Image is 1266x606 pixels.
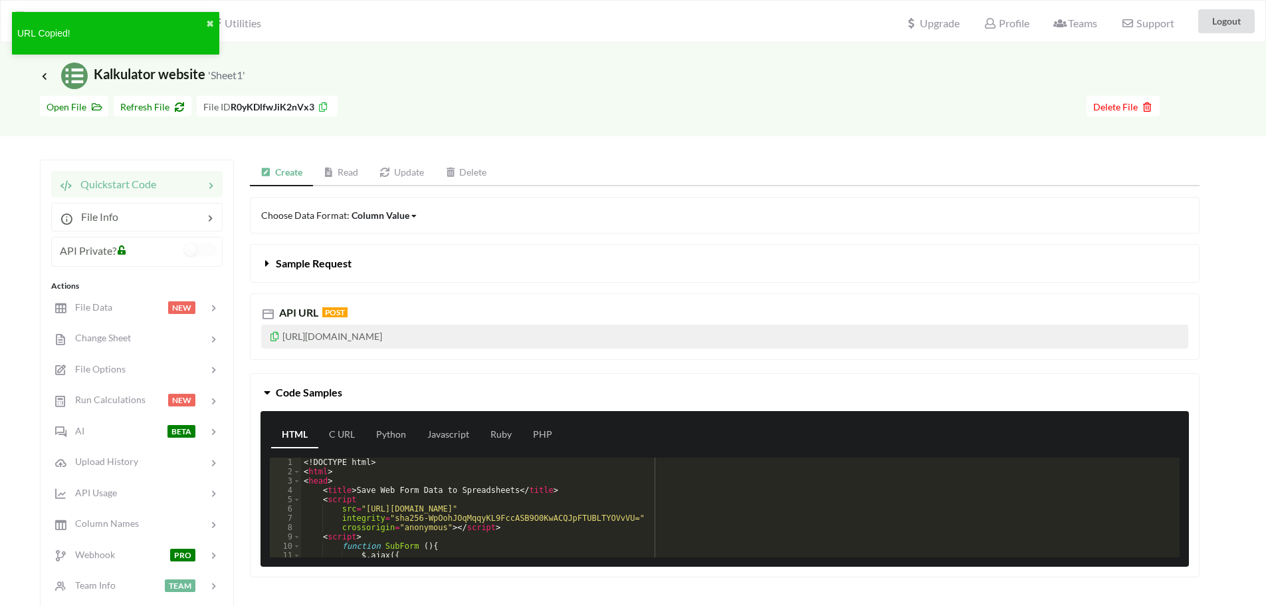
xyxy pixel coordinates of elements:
span: File Options [67,363,126,375]
span: File ID [203,101,231,112]
span: API URL [276,306,318,319]
span: POST [322,307,348,317]
div: 2 [270,467,301,476]
button: Refresh File [114,96,191,116]
a: Ruby [480,422,522,448]
div: Column Value [352,208,409,222]
span: NEW [168,301,195,314]
div: 7 [270,514,301,523]
small: 'Sheet1' [208,69,245,81]
button: close [206,17,214,31]
span: Open File [47,101,102,112]
span: API Usage [67,487,117,498]
span: NEW [168,394,195,406]
span: AI [67,425,84,436]
span: File Info [73,210,118,223]
span: Column Names [67,518,139,529]
span: Teams [1053,17,1097,29]
a: Python [366,422,417,448]
div: 8 [270,523,301,532]
span: Delete File [1093,101,1153,112]
button: Sample Request [251,245,1199,282]
div: 1 [270,458,301,467]
div: 5 [270,495,301,504]
div: Actions [51,280,223,292]
a: HTML [271,422,318,448]
a: PHP [522,422,563,448]
span: Profile [984,17,1029,29]
span: Support [1121,18,1174,29]
button: Code Samples [251,374,1199,411]
img: /static/media/sheets.7a1b7961.svg [61,63,88,89]
span: PRO [170,549,195,561]
span: Upload History [67,456,138,467]
a: Update [369,160,435,186]
span: Refresh File [120,101,185,112]
span: File Data [67,301,112,313]
span: Run Calculations [67,394,146,405]
span: TEAM [165,579,195,592]
p: [URL][DOMAIN_NAME] [261,325,1188,349]
span: Webhook [67,549,115,560]
span: Change Sheet [67,332,131,343]
span: Code Samples [276,386,342,398]
span: API Private? [60,244,116,257]
button: Open File [40,96,108,116]
span: Upgrade [905,18,960,29]
a: Javascript [417,422,480,448]
a: Create [250,160,313,186]
button: Delete File [1087,96,1160,116]
div: URL Copied! [17,27,206,41]
b: R0yKDlfwJiK2nVx3 [231,101,314,112]
span: Quickstart Code [72,178,156,190]
div: 10 [270,541,301,551]
div: 6 [270,504,301,514]
span: Utilities [210,17,261,29]
span: BETA [167,425,195,438]
a: C URL [318,422,366,448]
div: 3 [270,476,301,486]
div: 4 [270,486,301,495]
span: Choose Data Format: [261,210,418,221]
span: Team Info [67,579,116,591]
span: Sample Request [276,257,352,269]
span: Kalkulator website [40,66,245,82]
a: Read [313,160,369,186]
div: 11 [270,551,301,560]
button: Logout [1198,9,1255,33]
div: 9 [270,532,301,541]
a: Delete [435,160,498,186]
